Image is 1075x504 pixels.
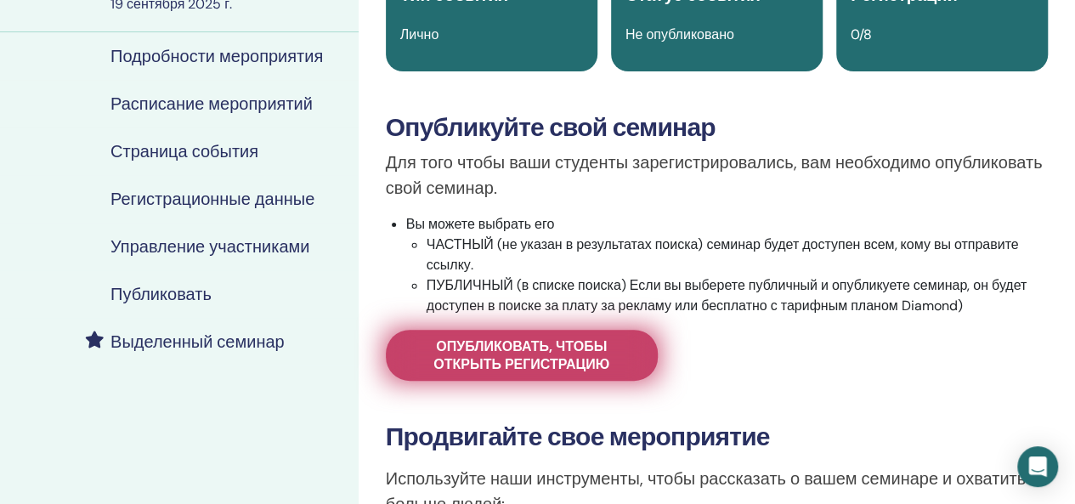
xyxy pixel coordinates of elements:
[851,25,872,43] font: 0/8
[386,151,1043,199] font: Для того чтобы ваши студенты зарегистрировались, вам необходимо опубликовать свой семинар.
[400,25,439,43] font: Лично
[110,283,212,305] font: Публиковать
[386,110,716,144] font: Опубликуйте свой семинар
[110,188,314,210] font: Регистрационные данные
[625,25,734,43] font: Не опубликовано
[406,215,555,233] font: Вы можете выбрать его
[386,330,658,381] a: Опубликовать, чтобы открыть регистрацию
[110,331,285,353] font: Выделенный семинар
[110,93,313,115] font: Расписание мероприятий
[1017,446,1058,487] div: Открытый Интерком Мессенджер
[110,140,258,162] font: Страница события
[110,45,323,67] font: Подробности мероприятия
[433,337,609,373] font: Опубликовать, чтобы открыть регистрацию
[110,235,309,258] font: Управление участниками
[386,420,770,453] font: Продвигайте свое мероприятие
[427,276,1027,314] font: ПУБЛИЧНЫЙ (в списке поиска) Если вы выберете публичный и опубликуете семинар, он будет доступен в...
[427,235,1019,274] font: ЧАСТНЫЙ (не указан в результатах поиска) семинар будет доступен всем, кому вы отправите ссылку.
